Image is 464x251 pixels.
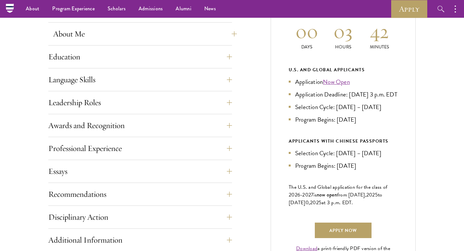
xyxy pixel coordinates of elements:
[305,199,309,206] span: 0
[314,191,317,199] span: is
[289,115,398,124] li: Program Begins: [DATE]
[289,44,325,50] p: Days
[289,191,382,206] span: to [DATE]
[366,191,375,199] span: 202
[361,44,398,50] p: Minutes
[317,191,337,198] span: now open
[289,161,398,170] li: Program Begins: [DATE]
[48,209,232,225] button: Disciplinary Action
[53,26,237,42] button: About Me
[48,118,232,133] button: Awards and Recognition
[325,19,362,44] h2: 03
[48,95,232,110] button: Leadership Roles
[315,223,372,238] a: Apply Now
[319,199,322,206] span: 5
[48,49,232,65] button: Education
[297,191,300,199] span: 6
[310,199,319,206] span: 202
[289,90,398,99] li: Application Deadline: [DATE] 3 p.m. EDT
[48,141,232,156] button: Professional Experience
[300,191,311,199] span: -202
[289,77,398,86] li: Application
[48,72,232,87] button: Language Skills
[48,164,232,179] button: Essays
[309,199,310,206] span: ,
[322,199,353,206] span: at 3 p.m. EDT.
[289,137,398,145] div: APPLICANTS WITH CHINESE PASSPORTS
[289,148,398,158] li: Selection Cycle: [DATE] – [DATE]
[311,191,314,199] span: 7
[48,232,232,248] button: Additional Information
[325,44,362,50] p: Hours
[337,191,366,199] span: from [DATE],
[48,186,232,202] button: Recommendations
[361,19,398,44] h2: 42
[289,183,387,199] span: The U.S. and Global application for the class of 202
[289,102,398,112] li: Selection Cycle: [DATE] – [DATE]
[289,19,325,44] h2: 00
[289,66,398,74] div: U.S. and Global Applicants
[323,77,350,86] a: Now Open
[375,191,378,199] span: 5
